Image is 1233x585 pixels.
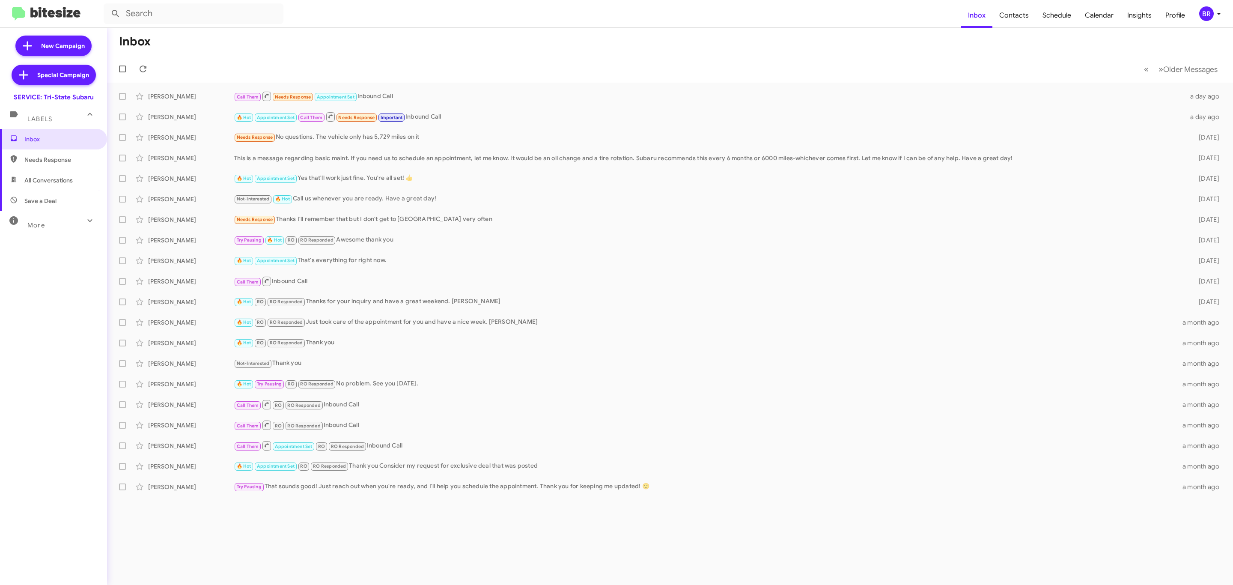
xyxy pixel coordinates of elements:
span: 🔥 Hot [237,258,251,263]
div: No problem. See you [DATE]. [234,379,1181,389]
div: [PERSON_NAME] [148,462,234,471]
div: [DATE] [1181,154,1226,162]
a: Contacts [992,3,1036,28]
div: Inbound Call [234,111,1181,122]
div: [DATE] [1181,298,1226,306]
span: Profile [1159,3,1192,28]
span: Call Them [237,94,259,100]
span: RO Responded [287,403,320,408]
div: Thank you [234,358,1181,368]
span: Appointment Set [317,94,354,100]
div: [PERSON_NAME] [148,174,234,183]
span: New Campaign [41,42,85,50]
div: a day ago [1181,92,1226,101]
div: a month ago [1181,318,1226,327]
span: RO Responded [270,340,303,346]
span: 🔥 Hot [237,176,251,181]
div: Inbound Call [234,440,1181,451]
span: Special Campaign [37,71,89,79]
nav: Page navigation example [1139,60,1223,78]
div: [DATE] [1181,195,1226,203]
a: Schedule [1036,3,1078,28]
span: Try Pausing [237,237,262,243]
span: RO Responded [300,381,333,387]
a: New Campaign [15,36,92,56]
div: Inbound Call [234,420,1181,430]
h1: Inbox [119,35,151,48]
span: RO [300,463,307,469]
span: Important [381,115,403,120]
span: Call Them [237,403,259,408]
span: 🔥 Hot [237,299,251,304]
div: That sounds good! Just reach out when you're ready, and I'll help you schedule the appointment. T... [234,482,1181,492]
div: [PERSON_NAME] [148,483,234,491]
div: [PERSON_NAME] [148,113,234,121]
div: [PERSON_NAME] [148,195,234,203]
span: Needs Response [338,115,375,120]
div: a month ago [1181,400,1226,409]
span: Older Messages [1163,65,1218,74]
span: Call Them [237,444,259,449]
span: 🔥 Hot [267,237,282,243]
div: [PERSON_NAME] [148,215,234,224]
span: 🔥 Hot [237,463,251,469]
a: Insights [1120,3,1159,28]
span: 🔥 Hot [237,319,251,325]
span: RO Responded [270,319,303,325]
div: [PERSON_NAME] [148,277,234,286]
div: [PERSON_NAME] [148,359,234,368]
span: RO Responded [331,444,364,449]
div: [PERSON_NAME] [148,92,234,101]
span: RO Responded [287,423,320,429]
span: 🔥 Hot [237,340,251,346]
span: Appointment Set [275,444,313,449]
a: Special Campaign [12,65,96,85]
span: RO [257,319,264,325]
span: Try Pausing [257,381,282,387]
span: RO [275,423,282,429]
div: Thank you Consider my request for exclusive deal that was posted [234,461,1181,471]
div: Call us whenever you are ready. Have a great day! [234,194,1181,204]
div: Yes that'll work just fine. You're all set! 👍 [234,173,1181,183]
div: [DATE] [1181,277,1226,286]
div: Awesome thank you [234,235,1181,245]
div: [PERSON_NAME] [148,236,234,245]
div: Inbound Call [234,399,1181,410]
span: Appointment Set [257,176,295,181]
span: RO [257,299,264,304]
span: Labels [27,115,52,123]
div: [DATE] [1181,215,1226,224]
button: Previous [1139,60,1154,78]
a: Calendar [1078,3,1120,28]
span: « [1144,64,1149,75]
span: RO Responded [270,299,303,304]
span: Not-Interested [237,361,270,366]
span: RO [288,237,295,243]
span: Not-Interested [237,196,270,202]
span: RO [275,403,282,408]
div: Thanks I'll remember that but I don't get to [GEOGRAPHIC_DATA] very often [234,215,1181,224]
span: Appointment Set [257,463,295,469]
div: a month ago [1181,483,1226,491]
div: [PERSON_NAME] [148,442,234,450]
div: a month ago [1181,442,1226,450]
input: Search [104,3,283,24]
span: RO [318,444,325,449]
span: Needs Response [237,217,273,222]
span: Needs Response [237,134,273,140]
button: BR [1192,6,1224,21]
div: Just took care of the appointment for you and have a nice week. [PERSON_NAME] [234,317,1181,327]
span: 🔥 Hot [237,381,251,387]
div: [PERSON_NAME] [148,380,234,388]
div: [PERSON_NAME] [148,400,234,409]
span: Call Them [237,423,259,429]
div: [PERSON_NAME] [148,318,234,327]
span: Inbox [24,135,97,143]
button: Next [1153,60,1223,78]
div: [DATE] [1181,133,1226,142]
div: [DATE] [1181,236,1226,245]
span: Needs Response [24,155,97,164]
div: a month ago [1181,380,1226,388]
span: Appointment Set [257,115,295,120]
